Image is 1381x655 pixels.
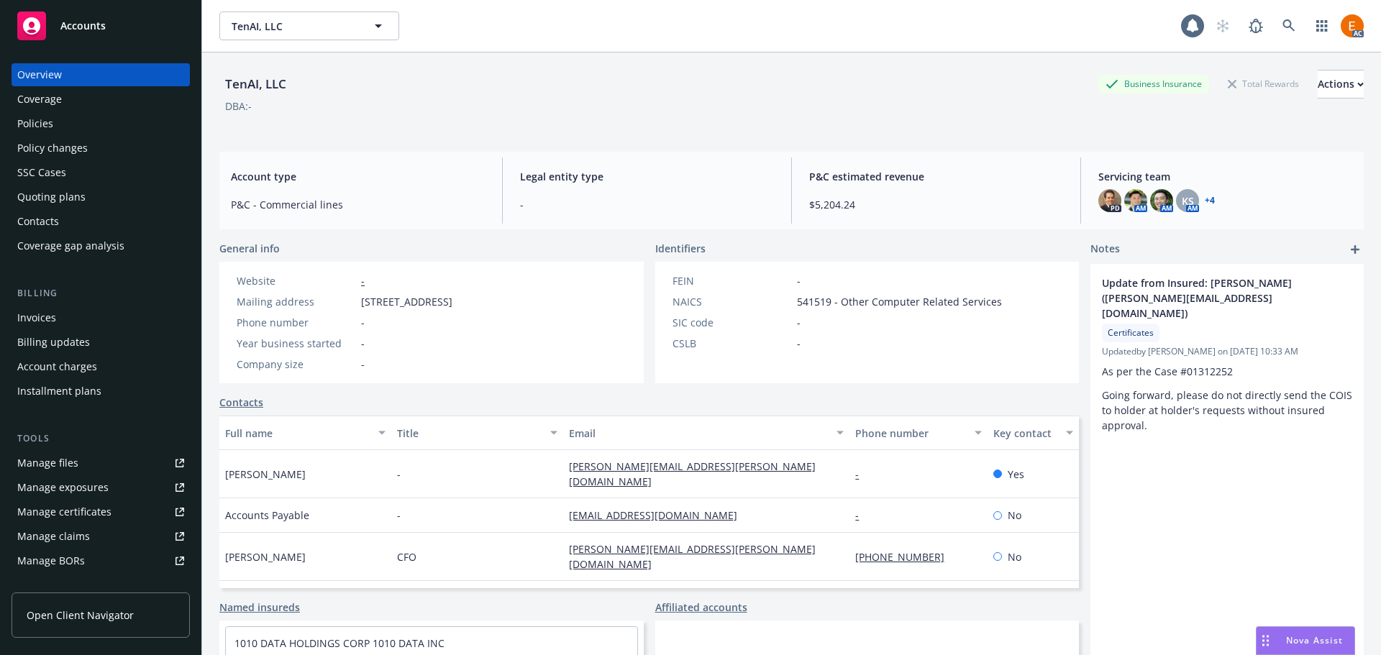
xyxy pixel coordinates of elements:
span: Identifiers [655,241,706,256]
a: [PERSON_NAME][EMAIL_ADDRESS][PERSON_NAME][DOMAIN_NAME] [569,542,816,571]
span: - [797,315,801,330]
div: Company size [237,357,355,372]
span: CFO [397,549,416,564]
a: Invoices [12,306,190,329]
a: Start snowing [1208,12,1237,40]
a: +4 [1205,196,1215,205]
a: add [1346,241,1364,258]
span: General info [219,241,280,256]
a: SSC Cases [12,161,190,184]
span: [PERSON_NAME] [225,467,306,482]
span: Accounts Payable [225,508,309,523]
a: Manage BORs [12,549,190,572]
a: Accounts [12,6,190,46]
div: Manage files [17,452,78,475]
span: - [361,336,365,351]
a: Coverage [12,88,190,111]
div: Installment plans [17,380,101,403]
button: Phone number [849,416,987,450]
a: Account charges [12,355,190,378]
div: Account charges [17,355,97,378]
a: Policies [12,112,190,135]
a: Named insureds [219,600,300,615]
div: FEIN [673,273,791,288]
span: Account type [231,169,485,184]
div: Year business started [237,336,355,351]
div: NAICS [673,294,791,309]
span: [PERSON_NAME] [225,549,306,564]
span: - [797,336,801,351]
div: Phone number [855,426,965,441]
div: Coverage [17,88,62,111]
div: Billing updates [17,331,90,354]
div: SIC code [673,315,791,330]
span: P&C - Commercial lines [231,197,485,212]
a: Billing updates [12,331,190,354]
a: [PERSON_NAME][EMAIL_ADDRESS][PERSON_NAME][DOMAIN_NAME] [569,459,816,488]
a: Search [1275,12,1303,40]
a: - [855,508,870,522]
a: Summary of insurance [12,574,190,597]
button: Title [391,416,563,450]
span: Notes [1090,241,1120,258]
div: Summary of insurance [17,574,127,597]
button: TenAI, LLC [219,12,399,40]
div: Policy changes [17,137,88,160]
div: Invoices [17,306,56,329]
span: 541519 - Other Computer Related Services [797,294,1002,309]
span: Legal entity type [520,169,774,184]
span: - [397,508,401,523]
div: Coverage gap analysis [17,234,124,257]
a: Manage claims [12,525,190,548]
a: Manage files [12,452,190,475]
span: - [361,315,365,330]
div: CSLB [673,336,791,351]
a: Switch app [1308,12,1336,40]
div: TenAI, LLC [219,75,292,93]
p: As per the Case #01312252 [1102,364,1352,379]
div: Actions [1318,70,1364,98]
a: Policy changes [12,137,190,160]
span: Certificates [1108,326,1154,339]
span: KS [1182,193,1194,209]
button: Full name [219,416,391,450]
div: Policies [17,112,53,135]
a: Manage certificates [12,500,190,523]
p: Going forward, please do not directly send the COIS to holder at holder's requests without insure... [1102,388,1352,433]
div: SSC Cases [17,161,66,184]
span: Updated by [PERSON_NAME] on [DATE] 10:33 AM [1102,345,1352,358]
span: $5,204.24 [809,197,1063,212]
div: Overview [17,63,62,86]
span: - [361,357,365,372]
a: [PHONE_NUMBER] [855,550,956,564]
div: Tools [12,431,190,446]
img: photo [1150,189,1173,212]
span: [STREET_ADDRESS] [361,294,452,309]
a: Coverage gap analysis [12,234,190,257]
div: Total Rewards [1221,75,1306,93]
span: Accounts [60,20,106,32]
div: Manage claims [17,525,90,548]
img: photo [1124,189,1147,212]
a: Installment plans [12,380,190,403]
div: Mailing address [237,294,355,309]
div: Email [569,426,828,441]
button: Actions [1318,70,1364,99]
div: Website [237,273,355,288]
a: Contacts [12,210,190,233]
a: - [855,467,870,481]
span: Servicing team [1098,169,1352,184]
span: Manage exposures [12,476,190,499]
button: Key contact [988,416,1079,450]
a: [EMAIL_ADDRESS][DOMAIN_NAME] [569,508,749,522]
span: Open Client Navigator [27,608,134,623]
button: Nova Assist [1256,626,1355,655]
a: - [361,274,365,288]
div: Contacts [17,210,59,233]
a: Report a Bug [1241,12,1270,40]
button: Email [563,416,849,450]
span: Nova Assist [1286,634,1343,646]
div: Full name [225,426,370,441]
div: Title [397,426,542,441]
div: Manage exposures [17,476,109,499]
